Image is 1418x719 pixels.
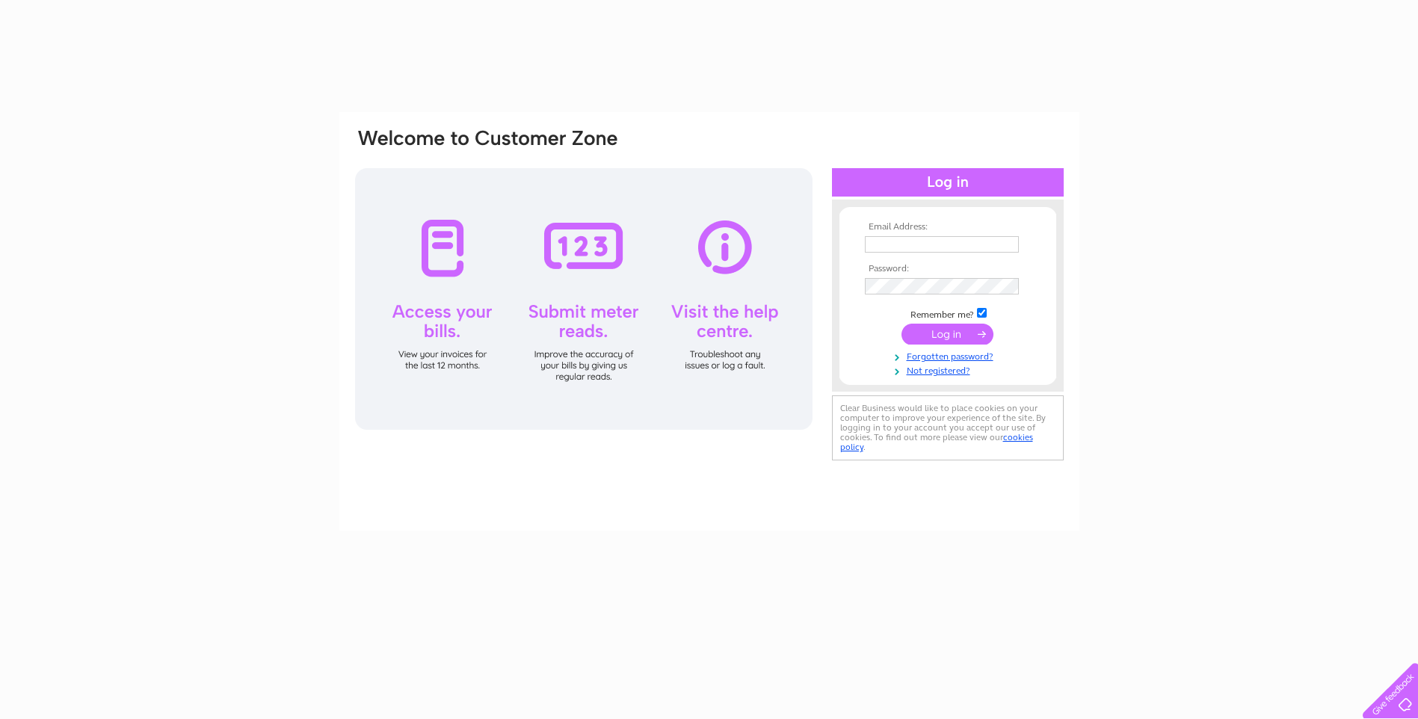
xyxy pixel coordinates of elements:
[840,432,1033,452] a: cookies policy
[832,395,1064,460] div: Clear Business would like to place cookies on your computer to improve your experience of the sit...
[861,264,1035,274] th: Password:
[861,306,1035,321] td: Remember me?
[861,222,1035,232] th: Email Address:
[865,348,1035,362] a: Forgotten password?
[901,324,993,345] input: Submit
[865,362,1035,377] a: Not registered?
